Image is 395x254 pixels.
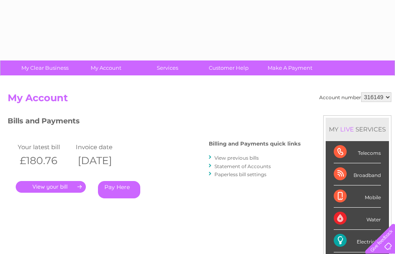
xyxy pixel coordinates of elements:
a: My Account [73,60,139,75]
a: . [16,181,86,193]
h2: My Account [8,92,391,108]
a: Services [134,60,201,75]
th: £180.76 [16,152,74,169]
a: View previous bills [214,155,259,161]
a: Make A Payment [257,60,323,75]
a: Statement of Accounts [214,163,271,169]
h4: Billing and Payments quick links [209,141,301,147]
div: Water [334,208,381,230]
a: Customer Help [195,60,262,75]
h3: Bills and Payments [8,115,301,129]
div: Electricity [334,230,381,252]
div: Broadband [334,163,381,185]
div: Account number [319,92,391,102]
a: Pay Here [98,181,140,198]
div: MY SERVICES [326,118,389,141]
div: Mobile [334,185,381,208]
a: Paperless bill settings [214,171,266,177]
td: Invoice date [74,142,132,152]
td: Your latest bill [16,142,74,152]
th: [DATE] [74,152,132,169]
div: Telecoms [334,141,381,163]
a: My Clear Business [12,60,78,75]
div: LIVE [339,125,355,133]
